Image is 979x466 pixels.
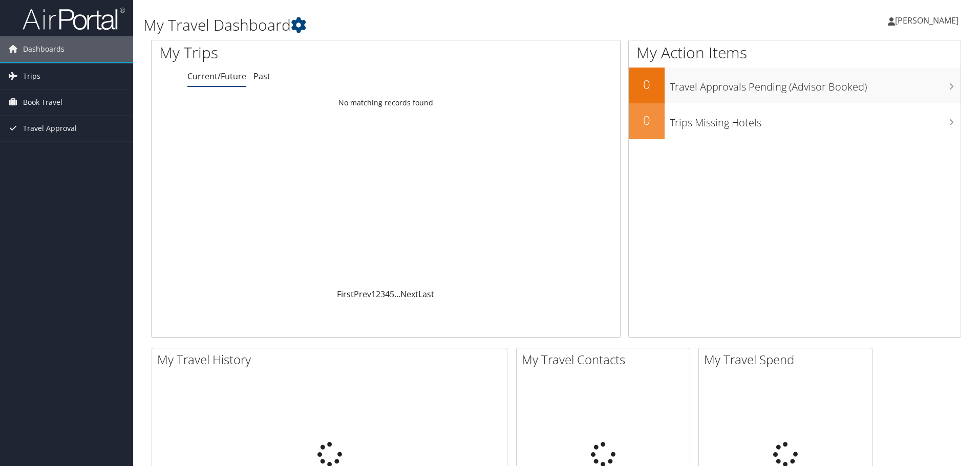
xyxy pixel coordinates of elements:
h3: Trips Missing Hotels [670,110,961,130]
a: Past [253,71,270,82]
h3: Travel Approvals Pending (Advisor Booked) [670,75,961,94]
a: Prev [354,289,371,300]
h1: My Action Items [629,42,961,63]
a: Current/Future [187,71,246,82]
a: Next [400,289,418,300]
a: [PERSON_NAME] [888,5,969,36]
span: [PERSON_NAME] [895,15,959,26]
span: Trips [23,63,40,89]
span: Dashboards [23,36,65,62]
h1: My Travel Dashboard [143,14,694,36]
a: 0Travel Approvals Pending (Advisor Booked) [629,68,961,103]
h2: 0 [629,112,665,129]
td: No matching records found [152,94,620,112]
h2: My Travel History [157,351,507,368]
a: Last [418,289,434,300]
a: 3 [380,289,385,300]
span: Travel Approval [23,116,77,141]
h2: 0 [629,76,665,93]
a: First [337,289,354,300]
span: … [394,289,400,300]
h1: My Trips [159,42,417,63]
h2: My Travel Spend [704,351,872,368]
img: airportal-logo.png [23,7,125,31]
a: 1 [371,289,376,300]
h2: My Travel Contacts [522,351,690,368]
a: 5 [390,289,394,300]
span: Book Travel [23,90,62,115]
a: 4 [385,289,390,300]
a: 0Trips Missing Hotels [629,103,961,139]
a: 2 [376,289,380,300]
